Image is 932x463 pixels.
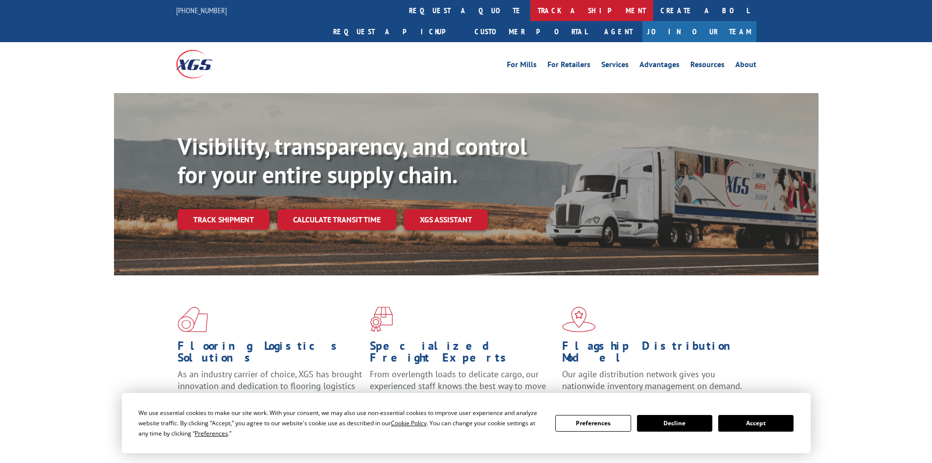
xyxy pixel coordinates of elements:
button: Accept [718,415,794,432]
a: Agent [594,21,642,42]
div: Cookie Consent Prompt [122,393,811,453]
span: As an industry carrier of choice, XGS has brought innovation and dedication to flooring logistics... [178,368,362,403]
a: Calculate transit time [277,209,396,230]
a: [PHONE_NUMBER] [176,5,227,15]
a: Track shipment [178,209,270,230]
a: Resources [690,61,725,72]
img: xgs-icon-total-supply-chain-intelligence-red [178,307,208,332]
a: Services [601,61,629,72]
h1: Specialized Freight Experts [370,340,555,368]
h1: Flagship Distribution Model [562,340,747,368]
a: XGS ASSISTANT [404,209,488,230]
button: Decline [637,415,712,432]
button: Preferences [555,415,631,432]
img: xgs-icon-focused-on-flooring-red [370,307,393,332]
a: Advantages [639,61,680,72]
span: Preferences [195,429,228,438]
a: For Retailers [547,61,591,72]
a: Request a pickup [326,21,467,42]
p: From overlength loads to delicate cargo, our experienced staff knows the best way to move your fr... [370,368,555,412]
span: Cookie Policy [391,419,427,427]
b: Visibility, transparency, and control for your entire supply chain. [178,131,527,190]
a: About [735,61,756,72]
div: We use essential cookies to make our site work. With your consent, we may also use non-essential ... [138,408,544,439]
img: xgs-icon-flagship-distribution-model-red [562,307,596,332]
a: Customer Portal [467,21,594,42]
a: Join Our Team [642,21,756,42]
span: Our agile distribution network gives you nationwide inventory management on demand. [562,368,742,391]
h1: Flooring Logistics Solutions [178,340,363,368]
a: For Mills [507,61,537,72]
